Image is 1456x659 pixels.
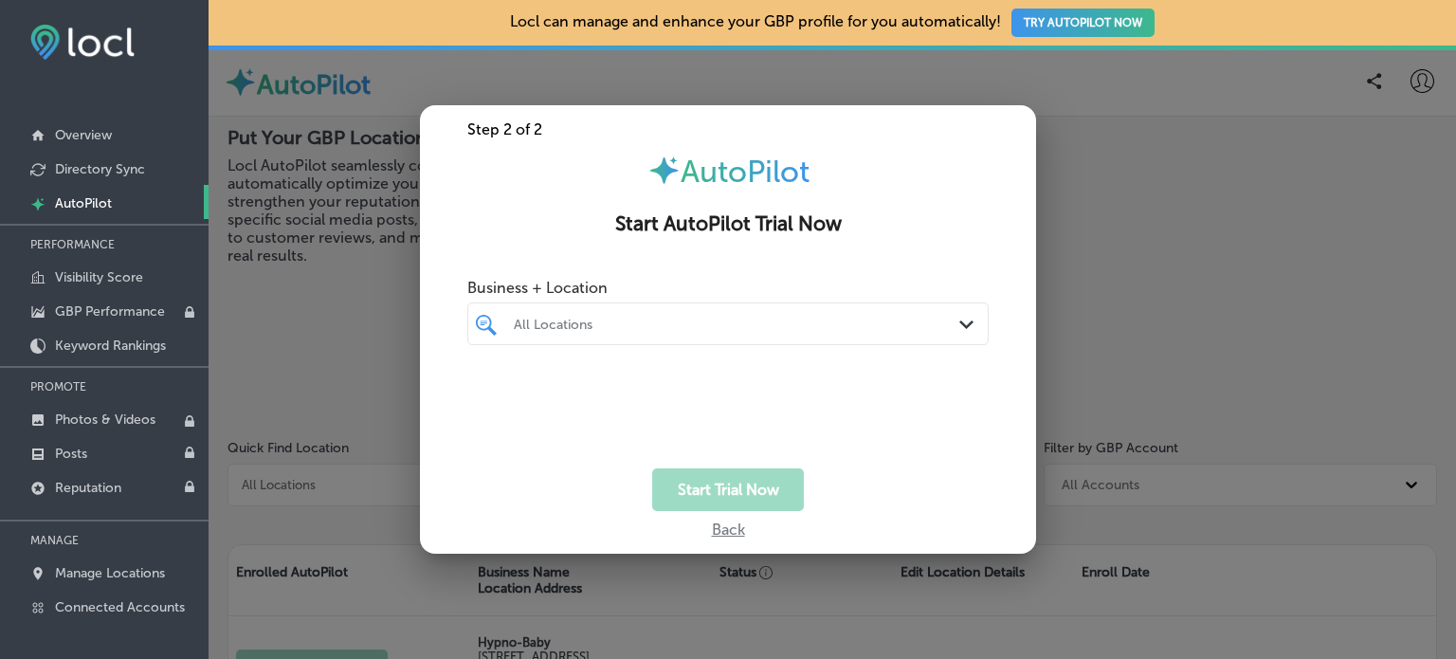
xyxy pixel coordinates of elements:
[55,127,112,143] p: Overview
[55,599,185,615] p: Connected Accounts
[1011,9,1155,37] button: TRY AUTOPILOT NOW
[681,154,810,190] span: AutoPilot
[55,480,121,496] p: Reputation
[55,303,165,320] p: GBP Performance
[55,565,165,581] p: Manage Locations
[55,269,143,285] p: Visibility Score
[55,338,166,354] p: Keyword Rankings
[55,195,112,211] p: AutoPilot
[647,154,681,187] img: autopilot-icon
[30,25,135,60] img: fda3e92497d09a02dc62c9cd864e3231.png
[55,412,155,428] p: Photos & Videos
[420,120,1036,138] div: Step 2 of 2
[652,468,804,511] button: Start Trial Now
[55,446,87,462] p: Posts
[514,316,961,332] div: All Locations
[420,511,1036,539] div: Back
[467,279,989,297] span: Business + Location
[443,212,1013,236] h2: Start AutoPilot Trial Now
[55,161,145,177] p: Directory Sync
